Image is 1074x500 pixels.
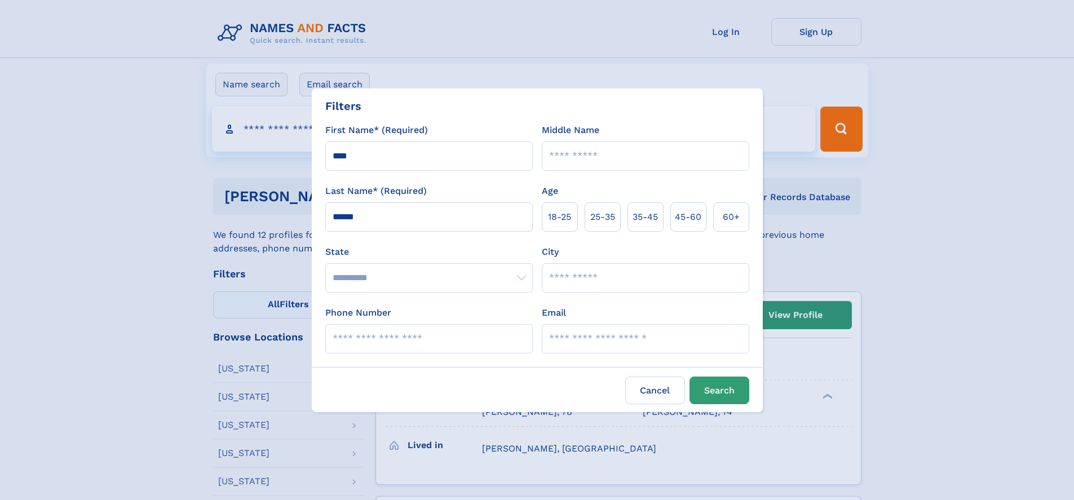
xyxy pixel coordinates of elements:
[325,98,361,114] div: Filters
[675,210,701,224] span: 45‑60
[542,306,566,320] label: Email
[542,123,599,137] label: Middle Name
[690,377,749,404] button: Search
[325,306,391,320] label: Phone Number
[625,377,685,404] label: Cancel
[542,184,558,198] label: Age
[548,210,571,224] span: 18‑25
[590,210,615,224] span: 25‑35
[633,210,658,224] span: 35‑45
[325,123,428,137] label: First Name* (Required)
[542,245,559,259] label: City
[325,245,533,259] label: State
[325,184,427,198] label: Last Name* (Required)
[723,210,740,224] span: 60+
